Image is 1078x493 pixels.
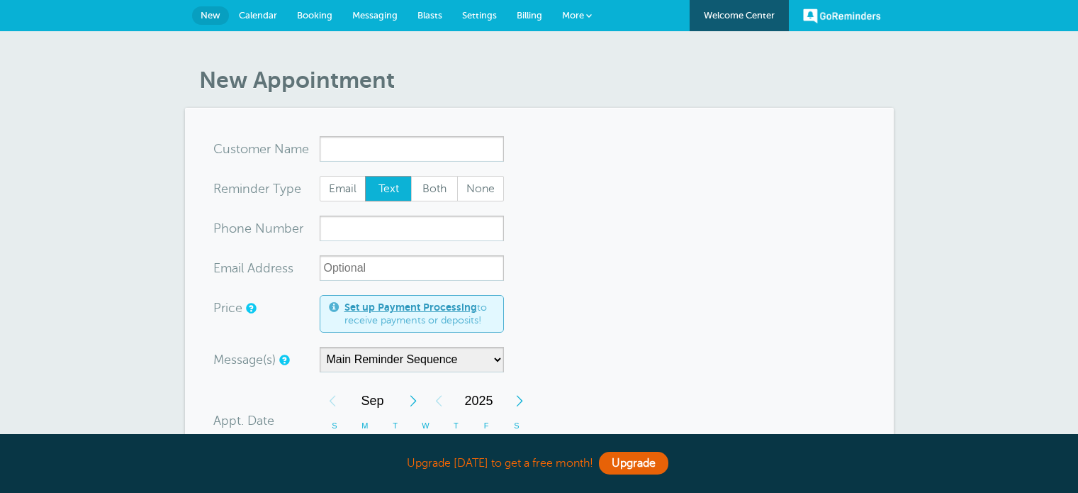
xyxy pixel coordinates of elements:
[412,177,457,201] span: Both
[366,177,411,201] span: Text
[417,10,442,21] span: Blasts
[502,415,532,437] th: S
[192,6,229,25] a: New
[410,415,441,437] th: W
[599,452,668,475] a: Upgrade
[297,10,332,21] span: Booking
[471,415,502,437] th: F
[237,222,273,235] span: ne Nu
[185,448,894,479] div: Upgrade [DATE] to get a free month!
[213,143,236,155] span: Cus
[380,415,410,437] th: T
[199,67,894,94] h1: New Appointment
[458,177,503,201] span: None
[352,10,398,21] span: Messaging
[345,387,400,415] span: September
[517,10,542,21] span: Billing
[238,262,271,275] span: il Add
[320,255,504,281] input: Optional
[213,222,237,235] span: Pho
[344,301,477,313] a: Set up Payment Processing
[411,176,458,201] label: Both
[462,10,497,21] span: Settings
[562,10,584,21] span: More
[344,301,495,326] span: to receive payments or deposits!
[213,136,320,162] div: ame
[365,176,412,201] label: Text
[320,387,345,415] div: Previous Month
[239,10,277,21] span: Calendar
[236,143,284,155] span: tomer N
[279,355,288,365] a: Simple templates and custom messages will use the reminder schedule set under Settings > Reminder...
[201,10,220,21] span: New
[213,255,320,281] div: ress
[451,387,507,415] span: 2025
[320,176,366,201] label: Email
[213,301,242,314] label: Price
[457,176,504,201] label: None
[213,262,238,275] span: Ema
[213,353,276,366] label: Message(s)
[426,387,451,415] div: Previous Year
[213,182,301,195] label: Reminder Type
[246,304,254,313] a: An optional price for the appointment. If you set a price, you can include a payment link in your...
[213,216,320,241] div: mber
[507,387,532,415] div: Next Year
[349,415,380,437] th: M
[213,414,274,427] label: Appt. Date
[400,387,426,415] div: Next Month
[441,415,471,437] th: T
[320,415,350,437] th: S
